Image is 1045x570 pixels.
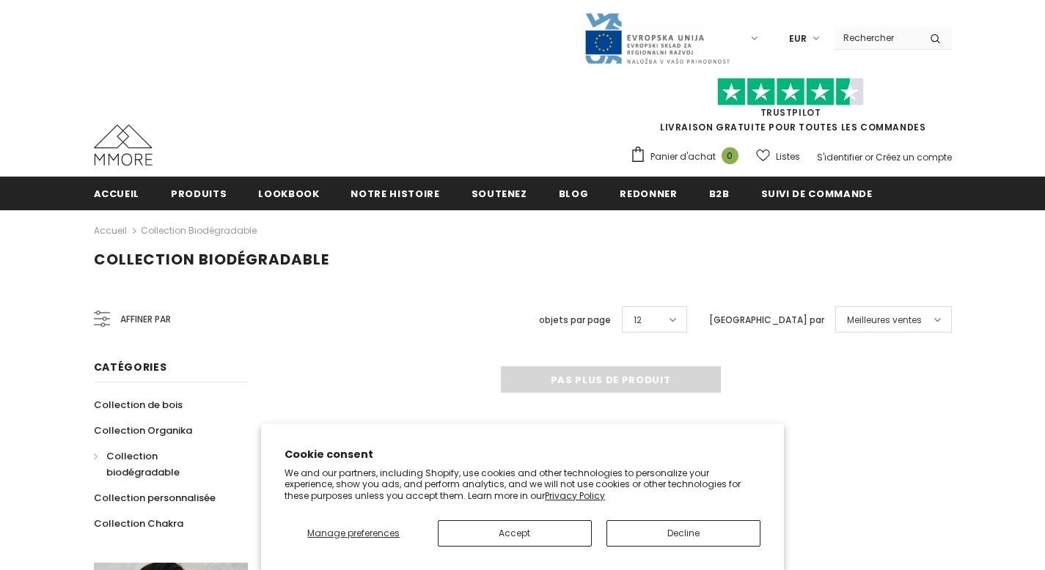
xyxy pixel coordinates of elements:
a: S'identifier [817,151,862,163]
a: Accueil [94,177,140,210]
a: Collection biodégradable [94,443,232,485]
label: objets par page [539,313,611,327]
h2: Cookie consent [285,447,760,462]
span: 12 [634,313,642,327]
a: Lookbook [258,177,319,210]
button: Accept [438,520,592,547]
a: soutenez [472,177,527,210]
a: Suivi de commande [761,177,873,210]
a: Créez un compte [876,151,952,163]
span: Lookbook [258,187,319,201]
span: EUR [789,32,807,46]
span: Suivi de commande [761,187,873,201]
span: Collection Organika [94,423,192,437]
button: Manage preferences [285,520,422,547]
a: Collection de bois [94,392,183,418]
a: TrustPilot [760,106,821,119]
a: Javni Razpis [584,32,730,44]
span: LIVRAISON GRATUITE POUR TOUTES LES COMMANDES [630,84,952,133]
span: Collection Chakra [94,517,183,530]
a: B2B [709,177,730,210]
span: B2B [709,187,730,201]
span: Produits [171,187,227,201]
span: Notre histoire [351,187,439,201]
a: Privacy Policy [545,489,605,502]
span: Catégories [94,360,167,374]
span: Collection personnalisée [94,491,216,505]
span: Collection biodégradable [94,249,329,270]
span: Blog [559,187,589,201]
span: soutenez [472,187,527,201]
span: Collection de bois [94,398,183,412]
span: Redonner [620,187,677,201]
span: Listes [776,149,800,164]
a: Produits [171,177,227,210]
img: Cas MMORE [94,125,153,166]
a: Blog [559,177,589,210]
a: Accueil [94,222,127,240]
span: Panier d'achat [650,149,716,164]
a: Panier d'achat 0 [630,146,746,168]
p: We and our partners, including Shopify, use cookies and other technologies to personalize your ex... [285,467,760,502]
a: Collection Organika [94,418,192,443]
a: Collection Chakra [94,511,183,536]
a: Notre histoire [351,177,439,210]
a: Collection biodégradable [141,224,257,237]
span: Accueil [94,187,140,201]
span: Affiner par [120,311,171,327]
span: Meilleures ventes [847,313,922,327]
input: Search Site [835,27,919,48]
img: Javni Razpis [584,12,730,65]
a: Collection personnalisée [94,485,216,511]
span: or [865,151,873,163]
span: Manage preferences [307,527,400,539]
span: Collection biodégradable [106,449,180,479]
span: 0 [722,147,738,164]
img: Faites confiance aux étoiles pilotes [717,78,864,106]
button: Decline [606,520,760,547]
label: [GEOGRAPHIC_DATA] par [709,313,824,327]
a: Redonner [620,177,677,210]
a: Listes [756,144,800,169]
